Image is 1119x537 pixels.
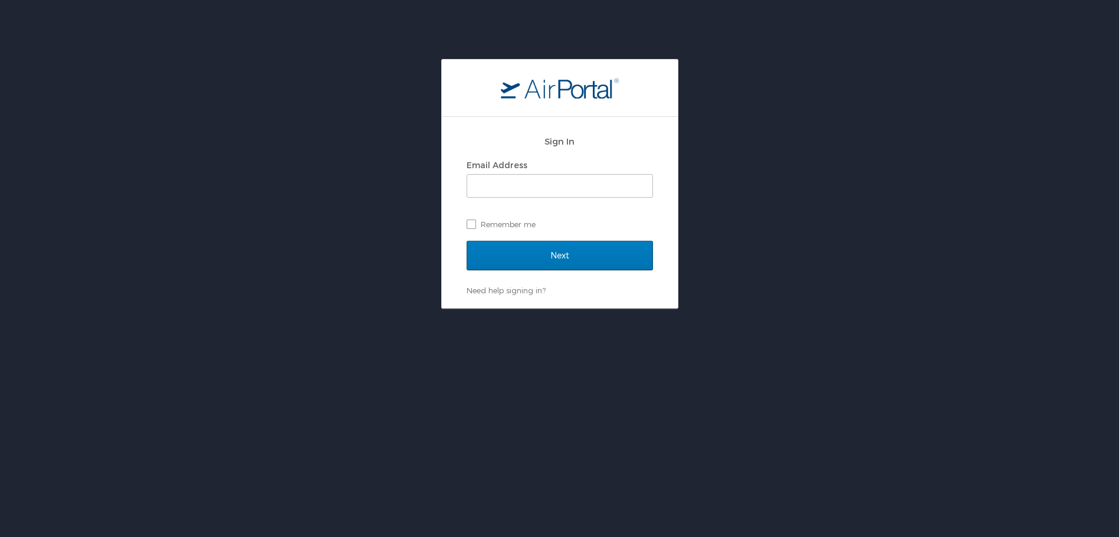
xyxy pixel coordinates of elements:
[467,215,653,233] label: Remember me
[467,135,653,148] h2: Sign In
[467,160,527,170] label: Email Address
[467,241,653,270] input: Next
[467,286,546,295] a: Need help signing in?
[501,77,619,99] img: logo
